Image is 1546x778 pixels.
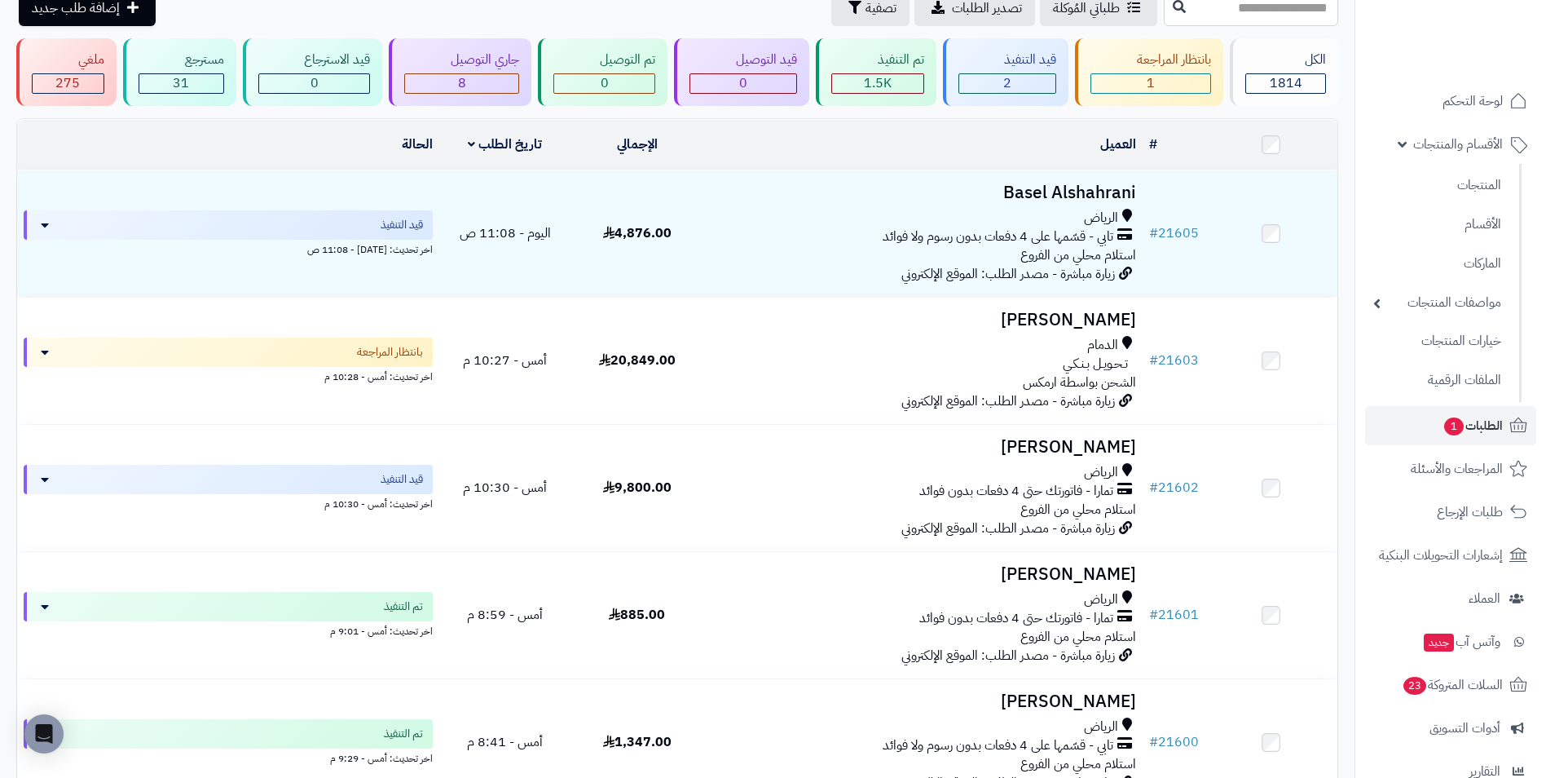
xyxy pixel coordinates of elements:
[1437,501,1503,524] span: طلبات الإرجاع
[1149,223,1199,243] a: #21605
[402,135,433,154] a: الحالة
[24,621,433,639] div: اخر تحديث: أمس - 9:01 م
[1379,544,1503,567] span: إشعارات التحويلات البنكية
[553,51,655,69] div: تم التوصيل
[1442,414,1503,437] span: الطلبات
[139,74,223,93] div: 31
[1149,478,1158,497] span: #
[1424,634,1454,652] span: جديد
[1402,674,1503,696] span: السلات المتروكة
[1365,168,1509,203] a: المنتجات
[601,73,609,93] span: 0
[460,223,551,243] span: اليوم - 11:08 ص
[1090,51,1211,69] div: بانتظار المراجعة
[919,609,1113,628] span: تمارا - فاتورتك حتى 4 دفعات بدون فوائد
[1245,51,1326,69] div: الكل
[1227,38,1341,106] a: الكل1814
[1063,355,1128,374] span: تـحـويـل بـنـكـي
[1149,732,1199,752] a: #21600
[1365,246,1509,281] a: الماركات
[1365,493,1536,532] a: طلبات الإرجاع
[883,228,1113,246] span: تابي - قسّمها على 4 دفعات بدون رسوم ولا فوائد
[603,732,672,752] span: 1,347.00
[1147,73,1155,93] span: 1
[385,38,535,106] a: جاري التوصيل 8
[32,51,104,69] div: ملغي
[1403,676,1427,696] span: 23
[1413,133,1503,156] span: الأقسام والمنتجات
[384,726,423,742] span: تم التنفيذ
[1365,363,1509,398] a: الملفات الرقمية
[1365,579,1536,618] a: العملاء
[24,240,433,257] div: اخر تحديث: [DATE] - 11:08 ص
[1365,324,1509,359] a: خيارات المنتجات
[1365,709,1536,748] a: أدوات التسويق
[1365,285,1509,320] a: مواصفات المنتجات
[1072,38,1227,106] a: بانتظار المراجعة 1
[1149,223,1158,243] span: #
[1023,373,1136,392] span: الشحن بواسطة ارمكس
[710,311,1136,329] h3: [PERSON_NAME]
[1020,500,1136,519] span: استلام محلي من الفروع
[1149,732,1158,752] span: #
[240,38,386,106] a: قيد الاسترجاع 0
[468,135,542,154] a: تاريخ الطلب
[1270,73,1302,93] span: 1814
[901,646,1115,665] span: زيارة مباشرة - مصدر الطلب: الموقع الإلكتروني
[1469,587,1500,610] span: العملاء
[901,264,1115,284] span: زيارة مباشرة - مصدر الطلب: الموقع الإلكتروني
[958,51,1057,69] div: قيد التنفيذ
[24,749,433,766] div: اخر تحديث: أمس - 9:29 م
[690,74,796,93] div: 0
[1084,463,1118,482] span: الرياض
[919,482,1113,501] span: تمارا - فاتورتك حتى 4 دفعات بدون فوائد
[357,344,423,360] span: بانتظار المراجعة
[535,38,671,106] a: تم التوصيل 0
[1087,336,1118,355] span: الدمام
[33,74,104,93] div: 275
[258,51,371,69] div: قيد الاسترجاع
[813,38,940,106] a: تم التنفيذ 1.5K
[1429,717,1500,740] span: أدوات التسويق
[1422,630,1500,653] span: وآتس آب
[1084,209,1118,228] span: الرياض
[404,51,519,69] div: جاري التوصيل
[1365,665,1536,705] a: السلات المتروكة23
[139,51,224,69] div: مسترجع
[1149,135,1157,154] a: #
[609,605,665,625] span: 885.00
[689,51,797,69] div: قيد التوصيل
[1365,449,1536,488] a: المراجعات والأسئلة
[1365,207,1509,242] a: الأقسام
[24,367,433,384] div: اخر تحديث: أمس - 10:28 م
[901,519,1115,538] span: زيارة مباشرة - مصدر الطلب: الموقع الإلكتروني
[384,599,423,615] span: تم التنفيذ
[832,74,923,93] div: 1497
[55,73,80,93] span: 275
[1084,718,1118,736] span: الرياض
[463,351,547,370] span: أمس - 10:27 م
[467,605,543,625] span: أمس - 8:59 م
[603,478,672,497] span: 9,800.00
[710,438,1136,457] h3: [PERSON_NAME]
[381,471,423,488] span: قيد التنفيذ
[1149,351,1158,370] span: #
[24,494,433,511] div: اخر تحديث: أمس - 10:30 م
[13,38,120,106] a: ملغي 275
[710,565,1136,584] h3: [PERSON_NAME]
[381,217,423,233] span: قيد التنفيذ
[1365,622,1536,661] a: وآتس آبجديد
[1100,135,1136,154] a: العميل
[259,74,370,93] div: 0
[1020,754,1136,774] span: استلام محلي من الفروع
[120,38,240,106] a: مسترجع 31
[1442,90,1503,113] span: لوحة التحكم
[710,183,1136,202] h3: Basel Alshahrani
[940,38,1073,106] a: قيد التنفيذ 2
[1149,478,1199,497] a: #21602
[1365,82,1536,121] a: لوحة التحكم
[1149,351,1199,370] a: #21603
[467,732,543,752] span: أمس - 8:41 م
[901,391,1115,411] span: زيارة مباشرة - مصدر الطلب: الموقع الإلكتروني
[1003,73,1011,93] span: 2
